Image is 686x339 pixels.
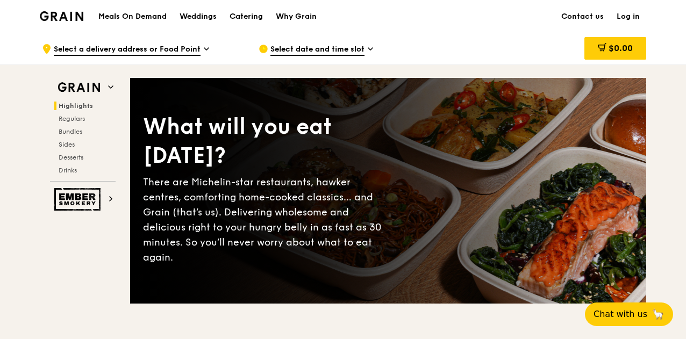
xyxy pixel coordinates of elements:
[270,44,365,56] span: Select date and time slot
[585,302,673,326] button: Chat with us🦙
[59,141,75,148] span: Sides
[59,102,93,110] span: Highlights
[54,188,104,211] img: Ember Smokery web logo
[594,308,647,321] span: Chat with us
[59,154,83,161] span: Desserts
[652,308,664,321] span: 🦙
[276,1,317,33] div: Why Grain
[98,11,167,22] h1: Meals On Demand
[555,1,610,33] a: Contact us
[59,128,82,135] span: Bundles
[269,1,323,33] a: Why Grain
[180,1,217,33] div: Weddings
[59,115,85,122] span: Regulars
[609,43,633,53] span: $0.00
[143,112,388,170] div: What will you eat [DATE]?
[54,44,201,56] span: Select a delivery address or Food Point
[59,167,77,174] span: Drinks
[610,1,646,33] a: Log in
[143,175,388,265] div: There are Michelin-star restaurants, hawker centres, comforting home-cooked classics… and Grain (...
[230,1,263,33] div: Catering
[173,1,223,33] a: Weddings
[223,1,269,33] a: Catering
[54,78,104,97] img: Grain web logo
[40,11,83,21] img: Grain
